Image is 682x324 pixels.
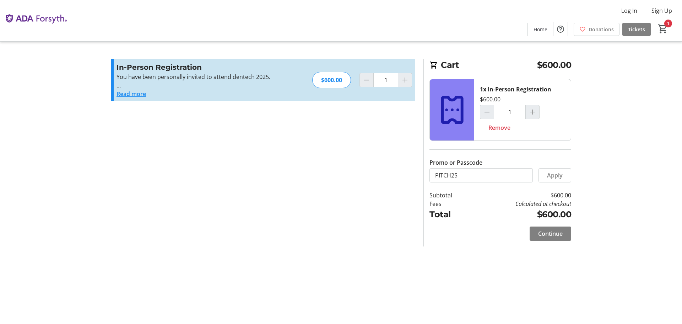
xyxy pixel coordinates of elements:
div: $600.00 [480,95,500,103]
input: In-Person Registration Quantity [494,105,526,119]
span: Home [534,26,547,33]
button: Help [553,22,568,36]
td: Fees [429,200,471,208]
a: Donations [574,23,619,36]
button: Log In [616,5,643,16]
div: 1x In-Person Registration [480,85,551,94]
h2: Cart [429,59,571,73]
a: Tickets [622,23,651,36]
button: Read more [117,90,146,98]
td: Total [429,208,471,221]
a: Home [528,23,553,36]
span: Sign Up [651,6,672,15]
span: Tickets [628,26,645,33]
button: Apply [538,168,571,182]
span: Log In [621,6,637,15]
span: $600.00 [537,59,572,71]
button: Cart [656,22,669,35]
span: Donations [589,26,614,33]
button: Continue [530,227,571,241]
span: Apply [547,171,563,180]
input: Enter promo or passcode [429,168,533,182]
label: Promo or Passcode [429,158,482,167]
span: Remove [488,123,510,132]
p: You have been personally invited to attend dentech 2025. [117,73,272,81]
td: $600.00 [471,208,571,221]
img: The ADA Forsyth Institute's Logo [4,3,67,38]
input: In-Person Registration Quantity [373,73,398,87]
span: Continue [538,229,563,238]
button: Decrement by one [480,105,494,119]
button: Remove [480,121,519,135]
button: Decrement by one [360,73,373,87]
td: $600.00 [471,191,571,200]
td: Subtotal [429,191,471,200]
div: $600.00 [312,72,351,88]
h3: In-Person Registration [117,62,272,73]
button: Sign Up [646,5,678,16]
td: Calculated at checkout [471,200,571,208]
